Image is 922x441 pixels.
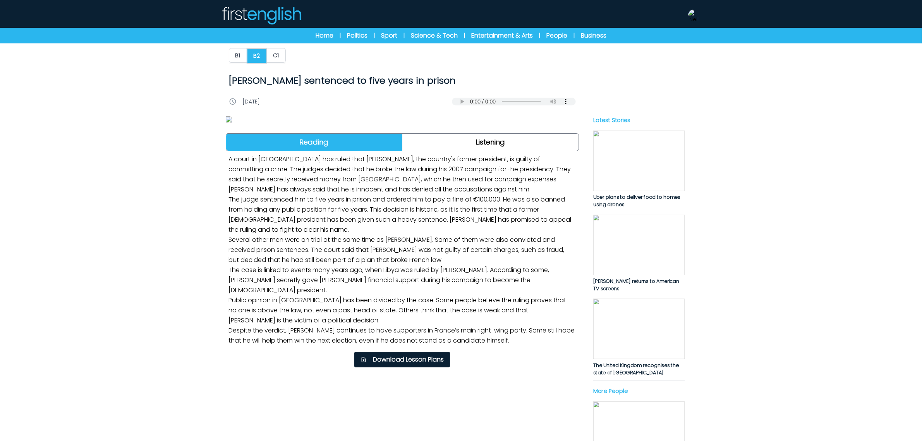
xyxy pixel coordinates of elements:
[226,151,579,349] p: A court in [GEOGRAPHIC_DATA] has ruled that [PERSON_NAME], the country's former president, is gui...
[229,48,247,64] a: B1
[243,98,260,105] p: [DATE]
[593,362,679,376] span: The United Kingdom recognises the state of [GEOGRAPHIC_DATA]
[381,31,397,40] a: Sport
[539,32,540,40] span: |
[221,6,302,25] img: Logo
[354,352,450,367] button: Download Lesson Plans
[267,48,286,63] button: C1
[593,215,685,275] img: etnUq7bwqYhbYWuV4UmuNbmhqIAUGoihUbfSmGxX.jpg
[402,134,579,151] a: Listening
[374,32,375,40] span: |
[267,48,286,64] a: C1
[340,32,341,40] span: |
[226,134,402,151] a: Reading
[593,131,685,208] a: Uber plans to deliver food to homes using drones
[411,31,458,40] a: Science & Tech
[593,277,679,292] span: [PERSON_NAME] returns to American TV screens
[593,131,685,191] img: RE7LMOZhYM0j8HK2lFzCLKdxF8GB49C0Tfp3lDZz.jpg
[226,116,579,122] img: CmUNvE9iBcd3dtesz6AtlOJBJ5KgYshN613R35pY.jpg
[347,31,367,40] a: Politics
[593,215,685,293] a: [PERSON_NAME] returns to American TV screens
[452,98,576,105] audio: Your browser does not support the audio element.
[316,31,333,40] a: Home
[581,31,606,40] a: Business
[593,299,685,359] img: I2LFu5dvMfqtD55yCJO2LAC1aOW0ZpbxHsMhlMnc.jpg
[229,48,247,63] button: B1
[688,9,701,22] img: Neil Storey
[464,32,465,40] span: |
[593,299,685,377] a: The United Kingdom recognises the state of [GEOGRAPHIC_DATA]
[403,32,405,40] span: |
[546,31,567,40] a: People
[593,194,680,208] span: Uber plans to deliver food to homes using drones
[247,48,267,64] button: B2
[593,116,685,124] p: Latest Stories
[573,32,575,40] span: |
[593,387,685,395] p: More People
[471,31,533,40] a: Entertainment & Arts
[229,74,576,87] h1: [PERSON_NAME] sentenced to five years in prison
